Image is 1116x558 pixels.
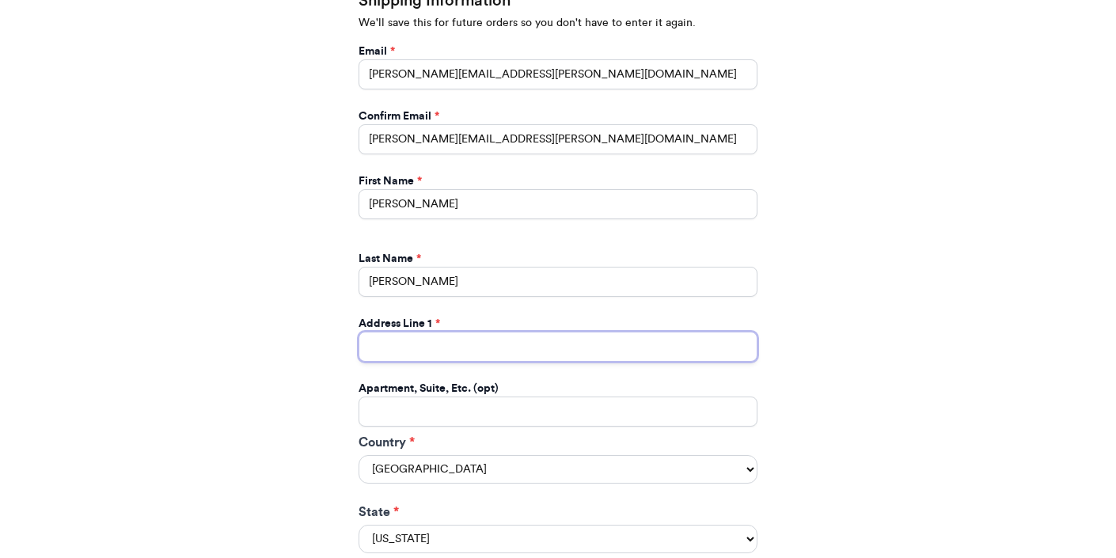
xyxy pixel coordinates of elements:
input: Last Name [359,267,757,297]
p: We'll save this for future orders so you don't have to enter it again. [359,15,757,31]
label: Email [359,44,395,59]
label: First Name [359,173,422,189]
label: State [359,503,757,522]
input: First Name [359,189,757,219]
input: Email [359,59,757,89]
label: Address Line 1 [359,316,440,332]
label: Apartment, Suite, Etc. (opt) [359,381,499,397]
label: Confirm Email [359,108,439,124]
label: Country [359,433,757,452]
input: Confirm Email [359,124,757,154]
label: Last Name [359,251,421,267]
